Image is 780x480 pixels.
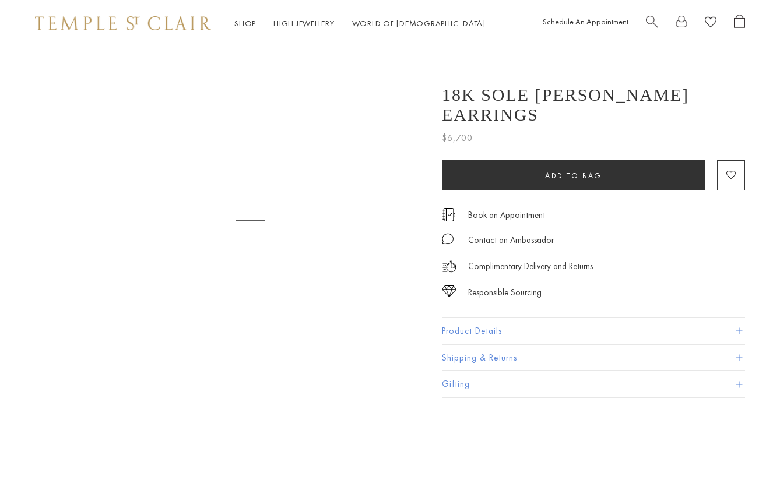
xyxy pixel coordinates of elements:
button: Gifting [442,371,745,397]
a: View Wishlist [705,15,716,33]
span: $6,700 [442,130,473,146]
img: MessageIcon-01_2.svg [442,233,454,245]
a: Open Shopping Bag [734,15,745,33]
button: Add to bag [442,160,705,190]
div: Responsible Sourcing [468,285,542,300]
a: Book an Appointment [468,209,545,221]
a: Schedule An Appointment [543,16,628,27]
h1: 18K Sole [PERSON_NAME] Earrings [442,85,745,125]
div: Contact an Ambassador [468,233,554,248]
img: icon_sourcing.svg [442,285,456,297]
p: Complimentary Delivery and Returns [468,259,593,274]
img: icon_delivery.svg [442,259,456,274]
a: Search [646,15,658,33]
button: Shipping & Returns [442,345,745,371]
button: Product Details [442,318,745,344]
iframe: Gorgias live chat messenger [722,425,768,468]
a: World of [DEMOGRAPHIC_DATA]World of [DEMOGRAPHIC_DATA] [352,18,486,29]
a: ShopShop [234,18,256,29]
nav: Main navigation [234,16,486,31]
img: Temple St. Clair [35,16,211,30]
img: icon_appointment.svg [442,208,456,221]
span: Add to bag [545,171,602,181]
a: High JewelleryHigh Jewellery [273,18,335,29]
